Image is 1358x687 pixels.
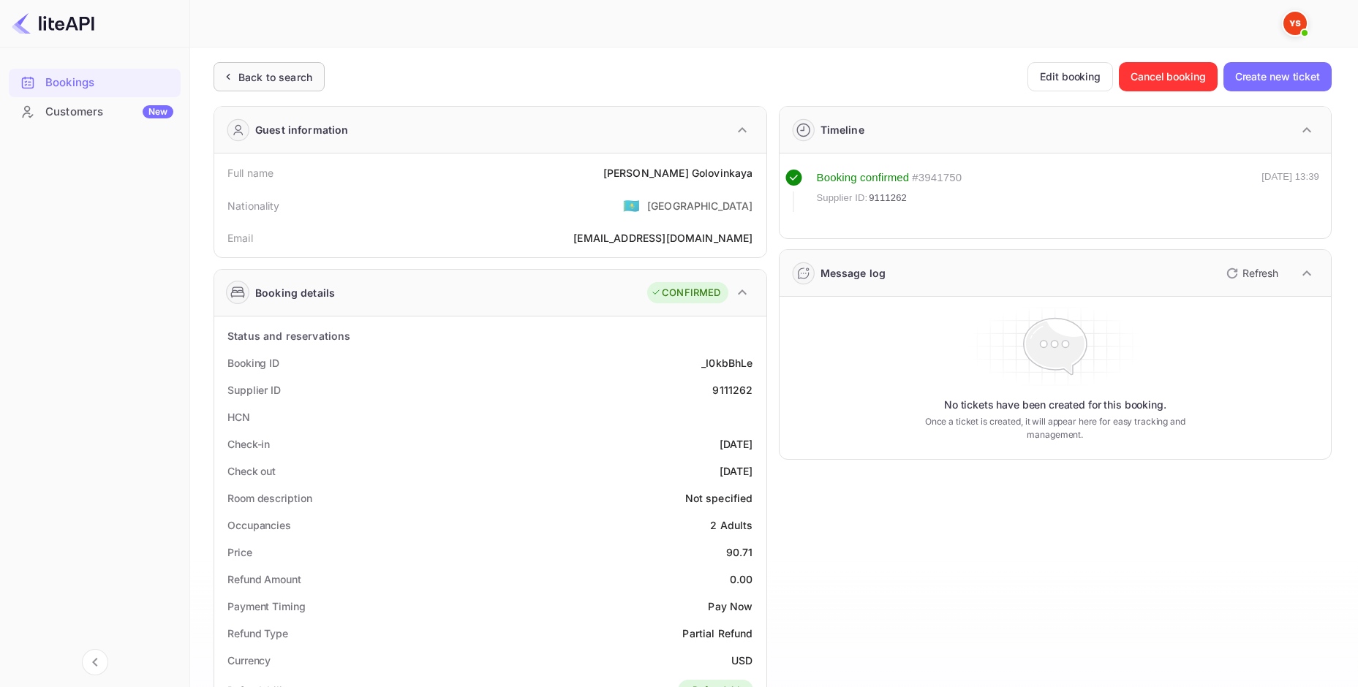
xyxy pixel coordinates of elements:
[710,517,752,533] div: 2 Adults
[817,170,910,186] div: Booking confirmed
[227,626,288,641] div: Refund Type
[603,165,753,181] div: [PERSON_NAME] Golovinkaya
[255,122,349,137] div: Guest information
[227,165,274,181] div: Full name
[821,265,886,281] div: Message log
[227,463,276,479] div: Check out
[227,382,281,398] div: Supplier ID
[682,626,752,641] div: Partial Refund
[227,544,252,560] div: Price
[817,191,868,205] span: Supplier ID:
[1261,170,1319,212] div: [DATE] 13:39
[227,230,253,246] div: Email
[9,69,181,96] a: Bookings
[944,398,1166,412] p: No tickets have been created for this booking.
[651,286,720,300] div: CONFIRMED
[227,328,350,343] div: Status and reservations
[45,104,173,121] div: Customers
[720,436,753,452] div: [DATE]
[573,230,752,246] div: [EMAIL_ADDRESS][DOMAIN_NAME]
[623,192,640,219] span: United States
[1223,62,1332,91] button: Create new ticket
[720,463,753,479] div: [DATE]
[255,285,335,300] div: Booking details
[227,653,271,668] div: Currency
[708,599,752,614] div: Pay Now
[1283,12,1307,35] img: Yandex Support
[227,436,270,452] div: Check-in
[143,105,173,118] div: New
[1027,62,1113,91] button: Edit booking
[227,198,280,213] div: Nationality
[45,75,173,91] div: Bookings
[9,98,181,125] a: CustomersNew
[869,191,907,205] span: 9111262
[1218,262,1284,285] button: Refresh
[227,490,312,506] div: Room description
[685,490,753,506] div: Not specified
[712,382,752,398] div: 9111262
[227,355,279,371] div: Booking ID
[726,544,753,560] div: 90.71
[730,572,753,587] div: 0.00
[647,198,753,213] div: [GEOGRAPHIC_DATA]
[1242,265,1278,281] p: Refresh
[9,69,181,97] div: Bookings
[701,355,752,371] div: _I0kbBhLe
[821,122,864,137] div: Timeline
[227,517,291,533] div: Occupancies
[227,599,306,614] div: Payment Timing
[238,69,312,85] div: Back to search
[227,572,301,587] div: Refund Amount
[227,409,250,425] div: HCN
[907,415,1204,441] p: Once a ticket is created, it will appear here for easy tracking and management.
[1119,62,1218,91] button: Cancel booking
[912,170,962,186] div: # 3941750
[9,98,181,126] div: CustomersNew
[731,653,752,668] div: USD
[82,649,108,675] button: Collapse navigation
[12,12,94,35] img: LiteAPI logo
